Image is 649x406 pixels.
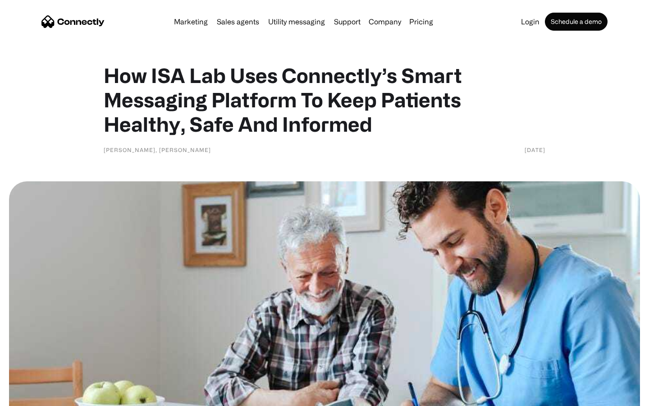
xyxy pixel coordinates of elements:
[369,15,401,28] div: Company
[104,145,211,154] div: [PERSON_NAME], [PERSON_NAME]
[18,390,54,403] ul: Language list
[265,18,329,25] a: Utility messaging
[517,18,543,25] a: Login
[525,145,545,154] div: [DATE]
[213,18,263,25] a: Sales agents
[545,13,608,31] a: Schedule a demo
[330,18,364,25] a: Support
[9,390,54,403] aside: Language selected: English
[170,18,211,25] a: Marketing
[406,18,437,25] a: Pricing
[104,63,545,136] h1: How ISA Lab Uses Connectly’s Smart Messaging Platform To Keep Patients Healthy, Safe And Informed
